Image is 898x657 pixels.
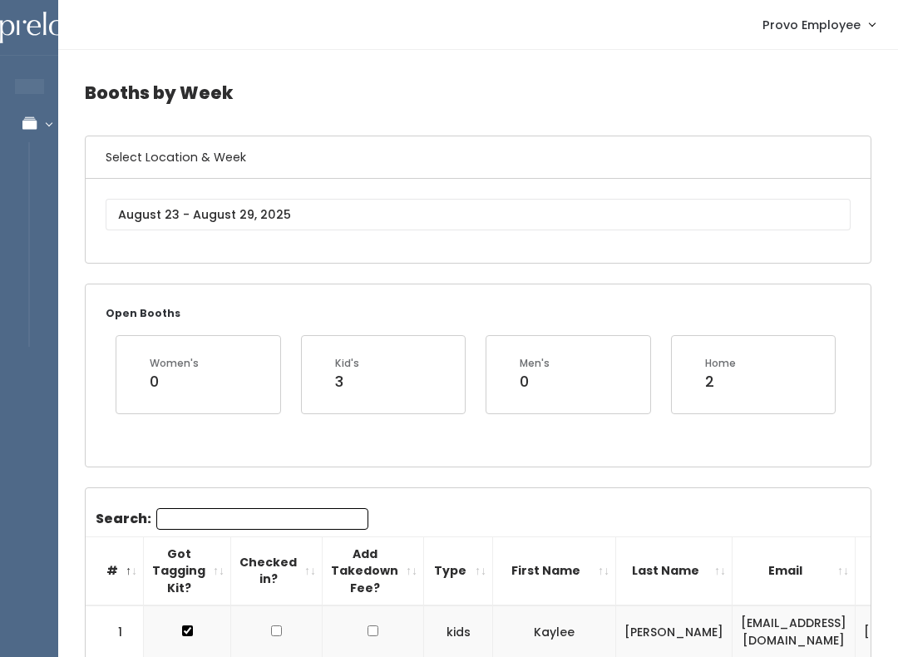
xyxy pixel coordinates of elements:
[86,136,871,179] h6: Select Location & Week
[323,536,424,605] th: Add Takedown Fee?: activate to sort column ascending
[424,536,493,605] th: Type: activate to sort column ascending
[96,508,368,530] label: Search:
[150,356,199,371] div: Women's
[733,536,856,605] th: Email: activate to sort column ascending
[106,306,180,320] small: Open Booths
[231,536,323,605] th: Checked in?: activate to sort column ascending
[705,356,736,371] div: Home
[746,7,891,42] a: Provo Employee
[150,371,199,393] div: 0
[705,371,736,393] div: 2
[520,356,550,371] div: Men's
[106,199,851,230] input: August 23 - August 29, 2025
[144,536,231,605] th: Got Tagging Kit?: activate to sort column ascending
[86,536,144,605] th: #: activate to sort column descending
[616,536,733,605] th: Last Name: activate to sort column ascending
[156,508,368,530] input: Search:
[335,371,359,393] div: 3
[493,536,616,605] th: First Name: activate to sort column ascending
[520,371,550,393] div: 0
[85,70,871,116] h4: Booths by Week
[762,16,861,34] span: Provo Employee
[335,356,359,371] div: Kid's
